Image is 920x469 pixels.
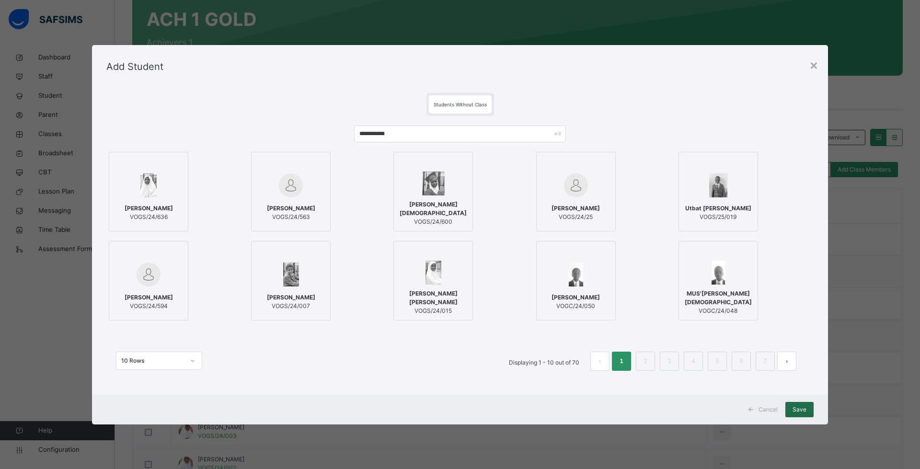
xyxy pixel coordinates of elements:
img: VOGC_24_048.png [712,261,725,285]
img: VOGS_24_015.png [425,261,441,285]
li: 下一页 [777,352,796,371]
span: [PERSON_NAME] [125,293,173,302]
img: default.svg [137,263,161,286]
li: 5 [708,352,727,371]
button: next page [777,352,796,371]
img: VOGS_24_636.png [140,173,156,197]
span: VOGS/24/015 [399,307,468,315]
span: VOGS/24/594 [125,302,173,310]
a: 6 [736,355,746,367]
li: 6 [732,352,751,371]
img: VOGS_24_007.png [283,263,299,286]
a: 1 [617,355,626,367]
span: VOGS/24/600 [399,217,468,226]
li: Displaying 1 - 10 out of 70 [502,352,586,371]
div: 10 Rows [121,356,184,365]
span: Add Student [106,61,163,72]
li: 上一页 [590,352,609,371]
span: [PERSON_NAME] [267,293,315,302]
span: VOGS/24/563 [267,213,315,221]
span: [PERSON_NAME] [552,293,600,302]
li: 2 [636,352,655,371]
span: VOGS/24/636 [125,213,173,221]
img: VOGS_25_019.png [709,173,727,197]
a: 2 [641,355,650,367]
span: Utbat [PERSON_NAME] [685,204,751,213]
span: [PERSON_NAME] [552,204,600,213]
li: 4 [684,352,703,371]
span: VOGC/24/050 [552,302,600,310]
div: × [809,55,818,75]
a: 7 [760,355,770,367]
span: VOGS/25/019 [685,213,751,221]
img: default.svg [564,173,588,197]
span: VOGC/24/048 [684,307,753,315]
span: [PERSON_NAME] [267,204,315,213]
span: [PERSON_NAME] [125,204,173,213]
span: [PERSON_NAME][DEMOGRAPHIC_DATA] [399,200,468,217]
a: 5 [713,355,722,367]
span: Save [793,405,806,414]
li: 3 [660,352,679,371]
span: Students Without Class [434,102,487,107]
span: Cancel [759,405,778,414]
img: VOGS_24_600.png [422,172,445,195]
img: VOGC_24_050.png [569,263,583,286]
li: 1 [612,352,631,371]
a: 3 [665,355,674,367]
li: 7 [756,352,775,371]
img: default.svg [279,173,303,197]
span: VOGS/24/25 [552,213,600,221]
a: 4 [689,355,698,367]
span: MUS'[PERSON_NAME][DEMOGRAPHIC_DATA] [684,289,753,307]
button: prev page [590,352,609,371]
span: VOGS/24/007 [267,302,315,310]
span: [PERSON_NAME] [PERSON_NAME] [399,289,468,307]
